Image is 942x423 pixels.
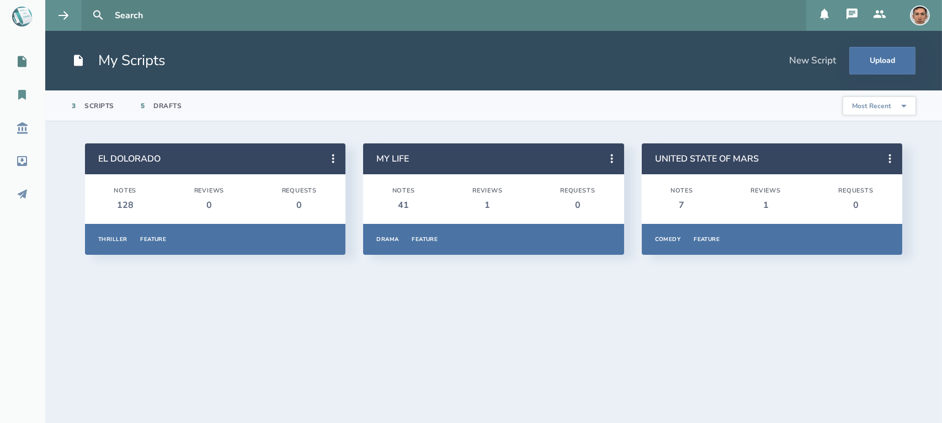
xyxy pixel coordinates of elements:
[412,235,438,243] div: Feature
[910,6,930,25] img: user_1756948650-crop.jpg
[194,187,225,195] div: Reviews
[392,187,415,195] div: Notes
[72,101,76,110] div: 3
[154,101,182,110] div: Drafts
[838,187,873,195] div: Requests
[376,235,398,243] div: Drama
[472,187,503,195] div: Reviews
[655,153,759,165] a: UNITED STATE OF MARS
[560,187,595,195] div: Requests
[751,199,781,211] div: 1
[670,187,693,195] div: Notes
[655,235,681,243] div: Comedy
[114,187,136,195] div: Notes
[140,235,166,243] div: Feature
[838,199,873,211] div: 0
[751,187,781,195] div: Reviews
[114,199,136,211] div: 128
[560,199,595,211] div: 0
[85,101,115,110] div: Scripts
[282,187,317,195] div: Requests
[282,199,317,211] div: 0
[141,101,145,110] div: 5
[472,199,503,211] div: 1
[98,235,127,243] div: Thriller
[849,47,916,74] button: Upload
[194,199,225,211] div: 0
[694,235,720,243] div: Feature
[670,199,693,211] div: 7
[376,153,409,165] a: MY LIFE
[98,153,161,165] a: EL DOLORADO
[789,55,836,67] div: New Script
[72,51,166,71] h1: My Scripts
[392,199,415,211] div: 41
